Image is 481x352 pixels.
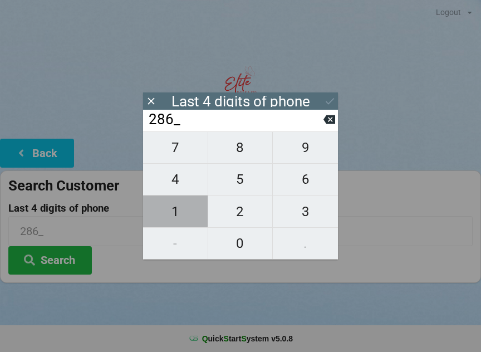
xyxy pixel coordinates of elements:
button: 4 [143,164,208,195]
span: 3 [273,200,338,223]
span: 4 [143,168,208,191]
span: 6 [273,168,338,191]
button: 1 [143,195,208,227]
button: 8 [208,131,273,164]
span: 0 [208,232,273,255]
button: 9 [273,131,338,164]
span: 2 [208,200,273,223]
button: 7 [143,131,208,164]
span: 1 [143,200,208,223]
span: 5 [208,168,273,191]
span: 8 [208,136,273,159]
span: 9 [273,136,338,159]
button: 5 [208,164,273,195]
div: Last 4 digits of phone [171,96,310,107]
button: 6 [273,164,338,195]
span: 7 [143,136,208,159]
button: 0 [208,228,273,260]
button: 3 [273,195,338,227]
button: 2 [208,195,273,227]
